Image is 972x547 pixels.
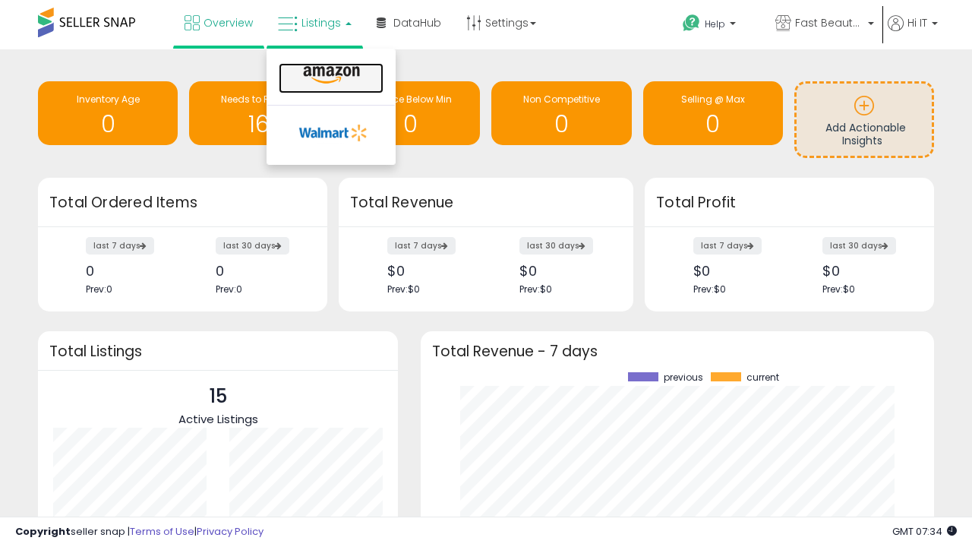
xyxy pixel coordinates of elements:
a: Inventory Age 0 [38,81,178,145]
h1: 0 [499,112,623,137]
label: last 30 days [216,237,289,255]
span: BB Price Below Min [368,93,452,106]
a: Hi IT [888,15,938,49]
h1: 0 [46,112,170,137]
a: BB Price Below Min 0 [340,81,480,145]
label: last 7 days [693,237,762,255]
span: Prev: 0 [216,283,242,296]
span: Add Actionable Insights [825,120,906,149]
div: 0 [86,263,171,279]
p: 15 [178,382,258,411]
h3: Total Revenue [350,192,622,213]
span: Fast Beauty ([GEOGRAPHIC_DATA]) [795,15,863,30]
div: 0 [216,263,301,279]
span: Listings [301,15,341,30]
span: current [746,372,779,383]
a: Selling @ Max 0 [643,81,783,145]
span: Prev: $0 [387,283,420,296]
label: last 7 days [86,237,154,255]
span: 2025-10-6 07:34 GMT [892,524,957,539]
h3: Total Revenue - 7 days [432,346,923,357]
span: Active Listings [178,411,258,427]
span: Prev: $0 [519,283,552,296]
label: last 30 days [822,237,896,255]
a: Help [671,2,762,49]
h1: 16 [197,112,321,137]
h1: 0 [348,112,472,137]
a: Terms of Use [130,524,194,539]
div: $0 [822,263,907,279]
h3: Total Listings [49,346,387,357]
span: Prev: $0 [822,283,855,296]
h3: Total Profit [656,192,923,213]
span: Prev: $0 [693,283,726,296]
label: last 30 days [519,237,593,255]
span: Overview [204,15,253,30]
span: Selling @ Max [681,93,745,106]
h3: Total Ordered Items [49,192,316,213]
span: Help [705,17,725,30]
a: Needs to Reprice 16 [189,81,329,145]
a: Non Competitive 0 [491,81,631,145]
span: Hi IT [907,15,927,30]
a: Add Actionable Insights [797,84,932,156]
strong: Copyright [15,524,71,539]
div: seller snap | | [15,525,264,539]
div: $0 [693,263,778,279]
span: previous [664,372,703,383]
span: Non Competitive [523,93,600,106]
label: last 7 days [387,237,456,255]
span: DataHub [393,15,441,30]
div: $0 [519,263,607,279]
h1: 0 [651,112,775,137]
a: Privacy Policy [197,524,264,539]
i: Get Help [682,14,701,33]
span: Inventory Age [77,93,140,106]
span: Prev: 0 [86,283,112,296]
span: Needs to Reprice [221,93,298,106]
div: $0 [387,263,475,279]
